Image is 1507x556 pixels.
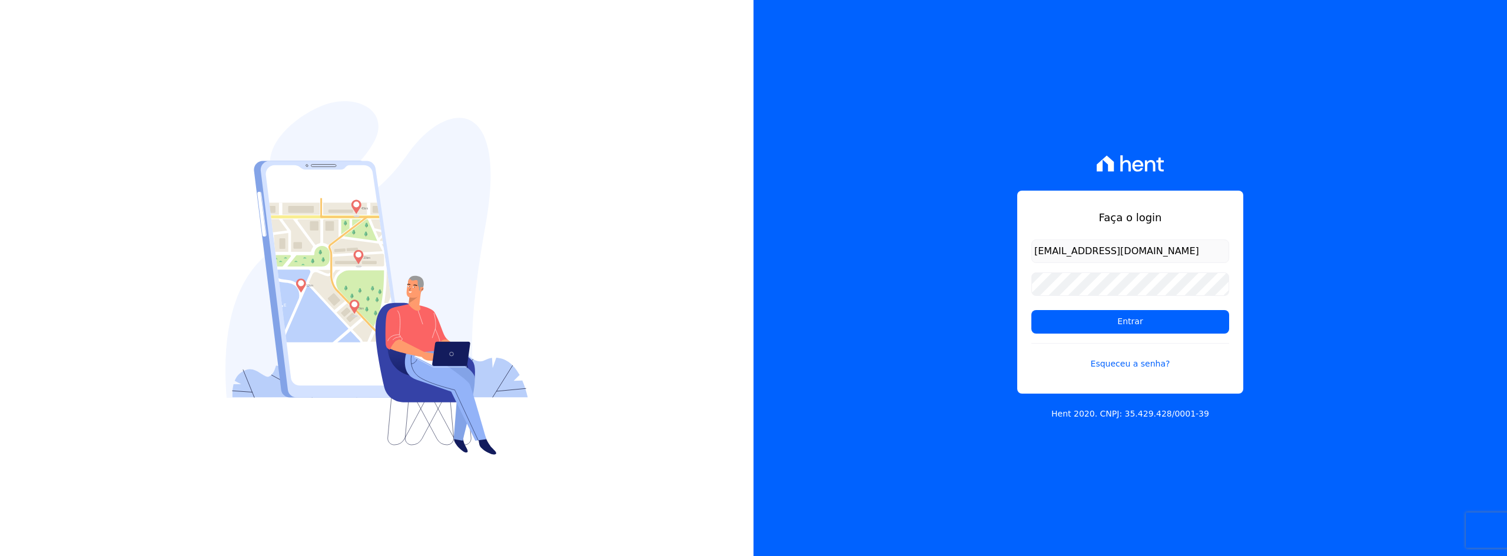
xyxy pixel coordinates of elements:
[1031,343,1229,370] a: Esqueceu a senha?
[1051,408,1209,420] p: Hent 2020. CNPJ: 35.429.428/0001-39
[1031,209,1229,225] h1: Faça o login
[1031,239,1229,263] input: Email
[225,101,528,455] img: Login
[1031,310,1229,334] input: Entrar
